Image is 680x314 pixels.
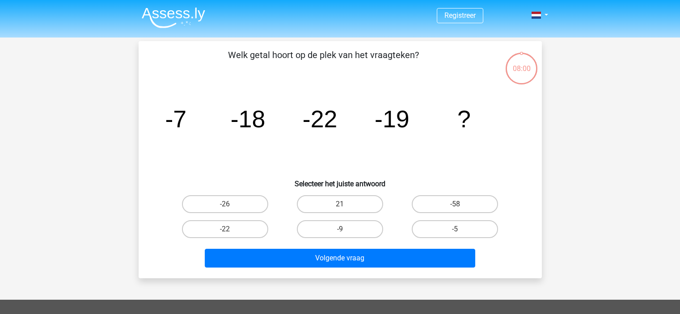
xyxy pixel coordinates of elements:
[165,105,186,132] tspan: -7
[375,105,410,132] tspan: -19
[457,105,471,132] tspan: ?
[142,7,205,28] img: Assessly
[205,249,475,268] button: Volgende vraag
[302,105,337,132] tspan: -22
[444,11,476,20] a: Registreer
[153,48,494,75] p: Welk getal hoort op de plek van het vraagteken?
[182,195,268,213] label: -26
[297,220,383,238] label: -9
[505,52,538,74] div: 08:00
[230,105,265,132] tspan: -18
[412,220,498,238] label: -5
[153,172,528,188] h6: Selecteer het juiste antwoord
[412,195,498,213] label: -58
[297,195,383,213] label: 21
[182,220,268,238] label: -22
